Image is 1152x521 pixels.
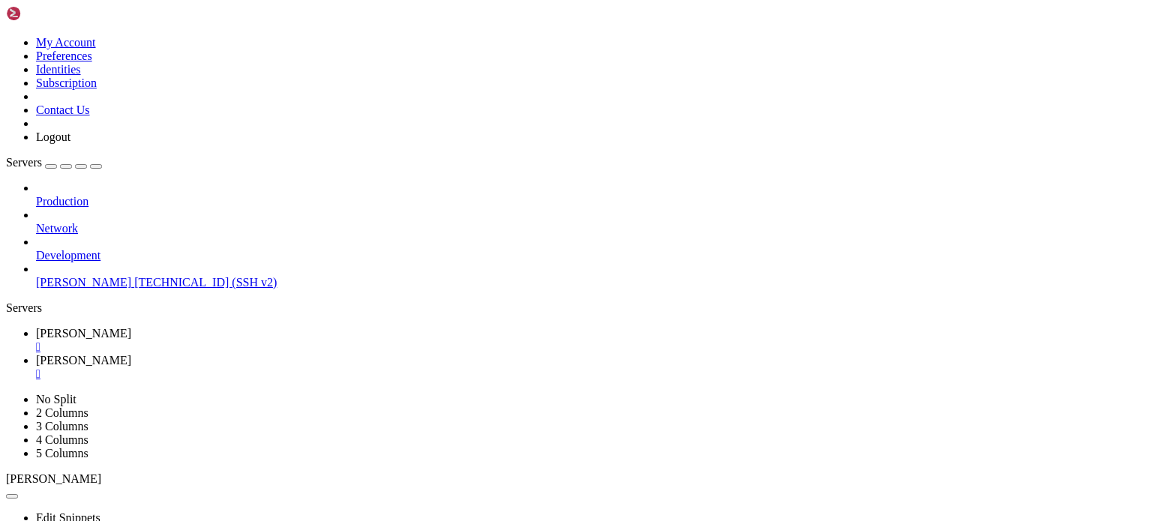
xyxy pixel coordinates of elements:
li: [PERSON_NAME] [TECHNICAL_ID] (SSH v2) [36,262,1146,289]
x-row: Last login: [DATE] from [TECHNICAL_ID] [6,262,955,276]
li: Production [36,181,1146,208]
a: My Account [36,36,96,49]
a: [PERSON_NAME] [TECHNICAL_ID] (SSH v2) [36,276,1146,289]
a:  [36,340,1146,354]
span: Network [36,222,78,235]
a: 4 Columns [36,433,88,446]
a: Servers [6,156,102,169]
x-row: New release '24.04.3 LTS' available. [6,73,955,87]
a: 2 Columns [36,406,88,419]
li: Network [36,208,1146,235]
a: Subscription [36,76,97,89]
a: No Split [36,393,76,406]
x-row: | |__| (_) | .` | | |/ _ \| _ \ (_) | [6,154,955,168]
x-row: root@vmi2774997:~# [6,276,955,289]
span: [PERSON_NAME] [6,472,101,485]
span: [PERSON_NAME] [36,276,131,289]
a: Network [36,222,1146,235]
x-row: This server is hosted by Contabo. If you have any questions or need help, [6,222,955,235]
div: (19, 20) [126,276,132,289]
span: [PERSON_NAME] [36,354,131,367]
span: [TECHNICAL_ID] (SSH v2) [134,276,277,289]
span: Development [36,249,100,262]
x-row: | | / _ \| \| |_ _/ \ | _ )/ _ \ [6,141,955,154]
div: Servers [6,301,1146,315]
x-row: / ___/___ _ _ _____ _ ___ ___ [6,127,955,141]
a:  [36,367,1146,381]
x-row: * Documentation: [URL][DOMAIN_NAME] [6,33,955,46]
a: Identities [36,63,81,76]
img: Shellngn [6,6,92,21]
a: josh [36,327,1146,354]
x-row: Welcome! [6,195,955,208]
x-row: \____\___/|_|\_| |_/_/ \_|___/\___/ [6,168,955,181]
a: 3 Columns [36,420,88,433]
x-row: * Management: [URL][DOMAIN_NAME] [6,46,955,60]
a: Logout [36,130,70,143]
a: 5 Columns [36,447,88,460]
span: Servers [6,156,42,169]
a: Contact Us [36,103,90,116]
a: Development [36,249,1146,262]
span: Production [36,195,88,208]
a: Production [36,195,1146,208]
x-row: please don't hesitate to contact us at [EMAIL_ADDRESS][DOMAIN_NAME]. [6,235,955,249]
x-row: * Support: [URL][DOMAIN_NAME] [6,60,955,73]
x-row: _____ [6,114,955,127]
div: (0, 1) [6,19,12,33]
a: Preferences [36,49,92,62]
span: [PERSON_NAME] [36,327,131,340]
x-row: Welcome to Ubuntu 22.04.5 LTS (GNU/Linux 5.15.0-25-generic x86_64) [6,6,955,19]
a: josh [36,354,1146,381]
x-row: Connecting [TECHNICAL_ID]... [6,6,955,19]
li: Development [36,235,1146,262]
x-row: Run 'do-release-upgrade' to upgrade to it. [6,87,955,100]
